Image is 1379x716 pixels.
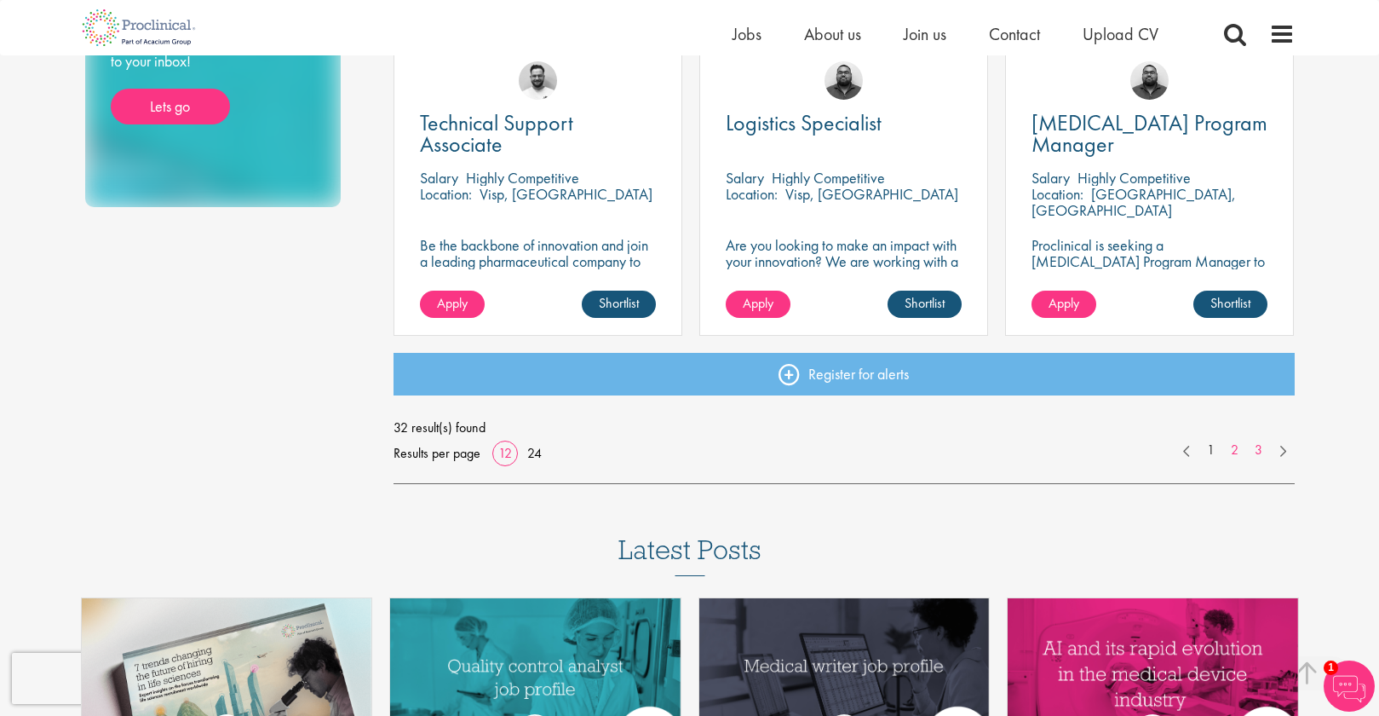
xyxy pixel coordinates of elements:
[519,61,557,100] img: Emile De Beer
[466,168,579,188] p: Highly Competitive
[1222,441,1247,460] a: 2
[1049,294,1079,312] span: Apply
[1193,291,1267,318] a: Shortlist
[1324,661,1338,675] span: 1
[733,23,761,45] a: Jobs
[420,113,656,155] a: Technical Support Associate
[1130,61,1169,100] img: Ashley Bennett
[726,168,764,188] span: Salary
[1246,441,1271,460] a: 3
[492,444,518,462] a: 12
[394,353,1295,396] a: Register for alerts
[989,23,1040,45] a: Contact
[420,237,656,302] p: Be the backbone of innovation and join a leading pharmaceutical company to help keep life-changin...
[521,444,548,462] a: 24
[618,535,761,576] h3: Latest Posts
[420,184,472,204] span: Location:
[420,108,573,159] span: Technical Support Associate
[804,23,861,45] a: About us
[1031,291,1096,318] a: Apply
[825,61,863,100] img: Ashley Bennett
[743,294,773,312] span: Apply
[1031,168,1070,188] span: Salary
[1083,23,1158,45] a: Upload CV
[394,415,1295,441] span: 32 result(s) found
[420,168,458,188] span: Salary
[904,23,946,45] a: Join us
[785,184,958,204] p: Visp, [GEOGRAPHIC_DATA]
[1077,168,1191,188] p: Highly Competitive
[420,291,485,318] a: Apply
[726,237,962,318] p: Are you looking to make an impact with your innovation? We are working with a well-established ph...
[12,653,230,704] iframe: reCAPTCHA
[1031,184,1236,220] p: [GEOGRAPHIC_DATA], [GEOGRAPHIC_DATA]
[1198,441,1223,460] a: 1
[888,291,962,318] a: Shortlist
[394,441,480,466] span: Results per page
[726,108,882,137] span: Logistics Specialist
[726,113,962,134] a: Logistics Specialist
[772,168,885,188] p: Highly Competitive
[111,89,230,124] a: Lets go
[437,294,468,312] span: Apply
[1031,184,1083,204] span: Location:
[1031,108,1267,159] span: [MEDICAL_DATA] Program Manager
[582,291,656,318] a: Shortlist
[726,291,790,318] a: Apply
[480,184,652,204] p: Visp, [GEOGRAPHIC_DATA]
[1031,237,1267,334] p: Proclinical is seeking a [MEDICAL_DATA] Program Manager to join our client's team for an exciting...
[1324,661,1375,712] img: Chatbot
[726,184,778,204] span: Location:
[1031,113,1267,155] a: [MEDICAL_DATA] Program Manager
